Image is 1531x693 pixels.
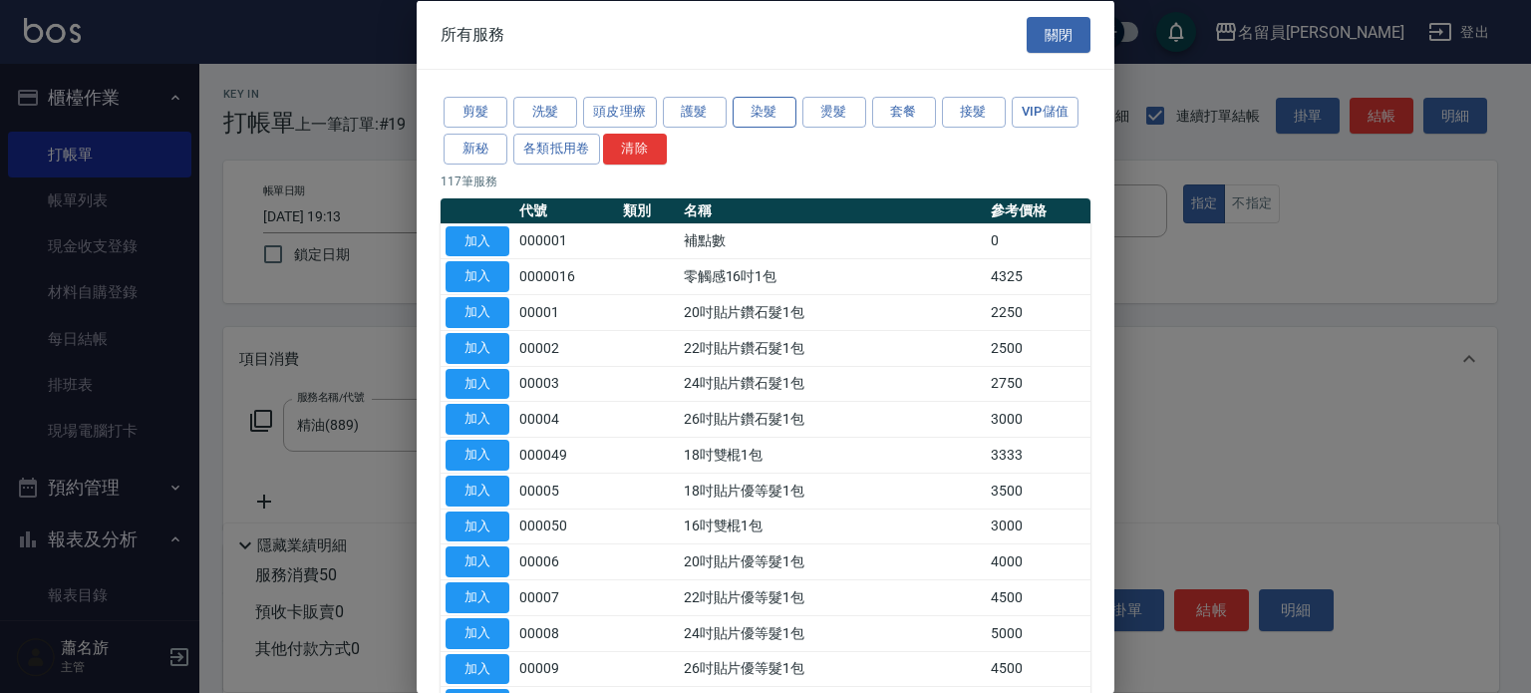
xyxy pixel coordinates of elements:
button: 關閉 [1027,16,1090,53]
td: 00008 [514,615,618,651]
th: 類別 [618,197,678,223]
td: 4000 [986,543,1090,579]
button: 加入 [446,511,509,541]
td: 00005 [514,473,618,509]
td: 00006 [514,543,618,579]
button: 護髮 [663,97,727,128]
td: 補點數 [679,223,987,259]
button: 染髮 [733,97,796,128]
button: 加入 [446,582,509,613]
td: 4500 [986,579,1090,615]
td: 2500 [986,330,1090,366]
td: 4325 [986,258,1090,294]
td: 2750 [986,366,1090,402]
button: 加入 [446,225,509,256]
td: 3000 [986,401,1090,437]
td: 00001 [514,294,618,330]
button: VIP儲值 [1012,97,1079,128]
td: 00003 [514,366,618,402]
td: 4500 [986,651,1090,687]
button: 接髮 [942,97,1006,128]
td: 000001 [514,223,618,259]
td: 24吋貼片優等髮1包 [679,615,987,651]
td: 2250 [986,294,1090,330]
td: 000049 [514,437,618,473]
button: 洗髮 [513,97,577,128]
td: 00009 [514,651,618,687]
button: 加入 [446,404,509,435]
button: 剪髮 [444,97,507,128]
td: 3500 [986,473,1090,509]
button: 加入 [446,617,509,648]
th: 名稱 [679,197,987,223]
td: 3333 [986,437,1090,473]
td: 00002 [514,330,618,366]
td: 0 [986,223,1090,259]
td: 18吋貼片優等髮1包 [679,473,987,509]
td: 22吋貼片優等髮1包 [679,579,987,615]
td: 5000 [986,615,1090,651]
td: 16吋雙棍1包 [679,509,987,544]
td: 20吋貼片優等髮1包 [679,543,987,579]
td: 22吋貼片鑽石髮1包 [679,330,987,366]
td: 26吋貼片鑽石髮1包 [679,401,987,437]
td: 00004 [514,401,618,437]
button: 加入 [446,653,509,684]
button: 各類抵用卷 [513,133,600,164]
button: 加入 [446,368,509,399]
th: 參考價格 [986,197,1090,223]
span: 所有服務 [441,24,504,44]
button: 加入 [446,261,509,292]
td: 3000 [986,509,1090,544]
td: 零觸感16吋1包 [679,258,987,294]
button: 加入 [446,475,509,506]
button: 新秘 [444,133,507,164]
button: 加入 [446,332,509,363]
td: 18吋雙棍1包 [679,437,987,473]
td: 26吋貼片優等髮1包 [679,651,987,687]
button: 頭皮理療 [583,97,657,128]
td: 000050 [514,509,618,544]
p: 117 筆服務 [441,172,1090,189]
td: 20吋貼片鑽石髮1包 [679,294,987,330]
button: 加入 [446,440,509,471]
button: 套餐 [872,97,936,128]
td: 0000016 [514,258,618,294]
th: 代號 [514,197,618,223]
td: 24吋貼片鑽石髮1包 [679,366,987,402]
button: 燙髮 [802,97,866,128]
td: 00007 [514,579,618,615]
button: 加入 [446,546,509,577]
button: 加入 [446,297,509,328]
button: 清除 [603,133,667,164]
